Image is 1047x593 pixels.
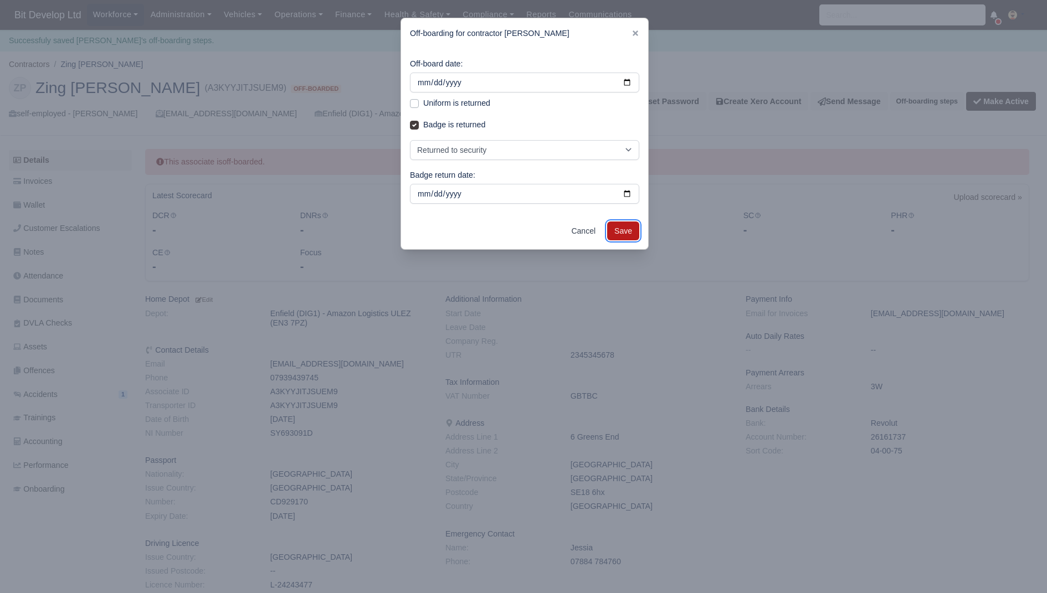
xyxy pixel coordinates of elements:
a: Cancel [564,221,603,240]
iframe: Chat Widget [848,465,1047,593]
button: Save [607,221,639,240]
label: Badge is returned [423,118,485,131]
label: Uniform is returned [423,97,490,110]
label: Badge return date: [410,169,475,182]
label: Off-board date: [410,58,463,70]
div: Off-boarding for contractor [PERSON_NAME] [401,18,648,49]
